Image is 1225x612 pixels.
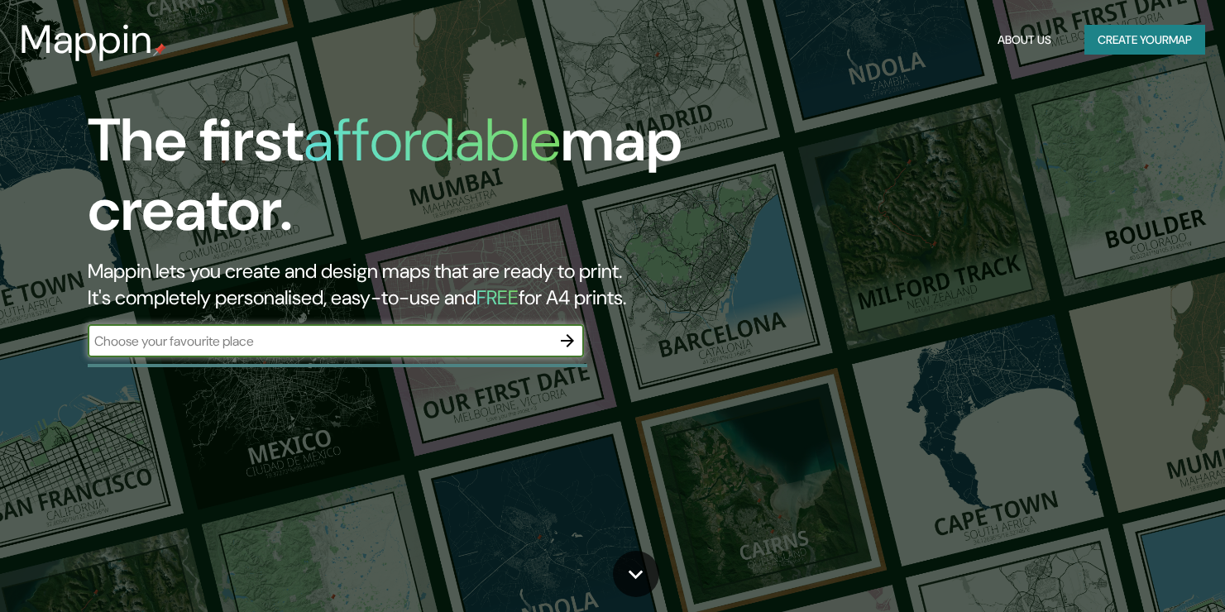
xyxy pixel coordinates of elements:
button: Create yourmap [1084,25,1205,55]
h3: Mappin [20,17,153,63]
h5: FREE [476,284,519,310]
h1: The first map creator. [88,106,701,258]
button: About Us [991,25,1058,55]
h1: affordable [304,102,561,179]
h2: Mappin lets you create and design maps that are ready to print. It's completely personalised, eas... [88,258,701,311]
img: mappin-pin [153,43,166,56]
input: Choose your favourite place [88,332,551,351]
